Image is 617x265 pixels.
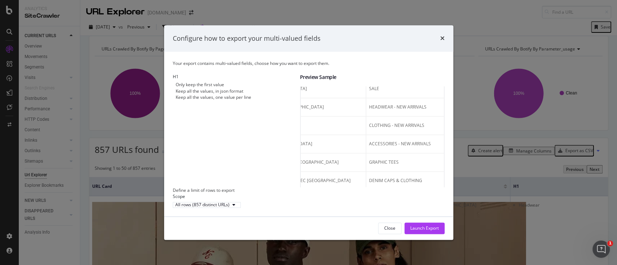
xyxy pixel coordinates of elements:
label: H1 [173,74,179,80]
div: Close [384,225,395,231]
div: Only keep the first value [176,82,224,88]
div: All rows (857 distinct URLs) [175,203,230,207]
span: HEADWEAR - NEW ARRIVALS [369,104,427,110]
div: Your export contains multi-valued fields, choose how you want to export them. [173,61,445,67]
div: Keep all the values, in json format [173,88,300,94]
div: Launch Export [410,225,439,231]
iframe: Intercom live chat [592,240,610,258]
div: Keep all the values, one value per line [176,94,251,100]
div: times [440,34,445,43]
span: 1 [607,240,613,246]
span: DENIM CAPS & CLOTHING [369,178,422,184]
button: Launch Export [404,222,445,234]
span: CLOTHING - NEW ARRIVALS [369,123,424,129]
span: SALE [369,86,379,92]
label: Scope [173,194,185,200]
button: All rows (857 distinct URLs) [173,202,241,208]
div: Preview Sample [300,74,445,81]
div: modal [164,25,453,240]
div: Define a limit of rows to export [173,187,445,194]
span: ACCESSORIES - NEW ARRIVALS [369,141,431,147]
span: GRAPHIC TEES [369,159,399,165]
div: Only keep the first value [173,82,300,88]
button: Close [378,222,402,234]
div: Configure how to export your multi-valued fields [173,34,321,43]
div: Keep all the values, in json format [176,88,243,94]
